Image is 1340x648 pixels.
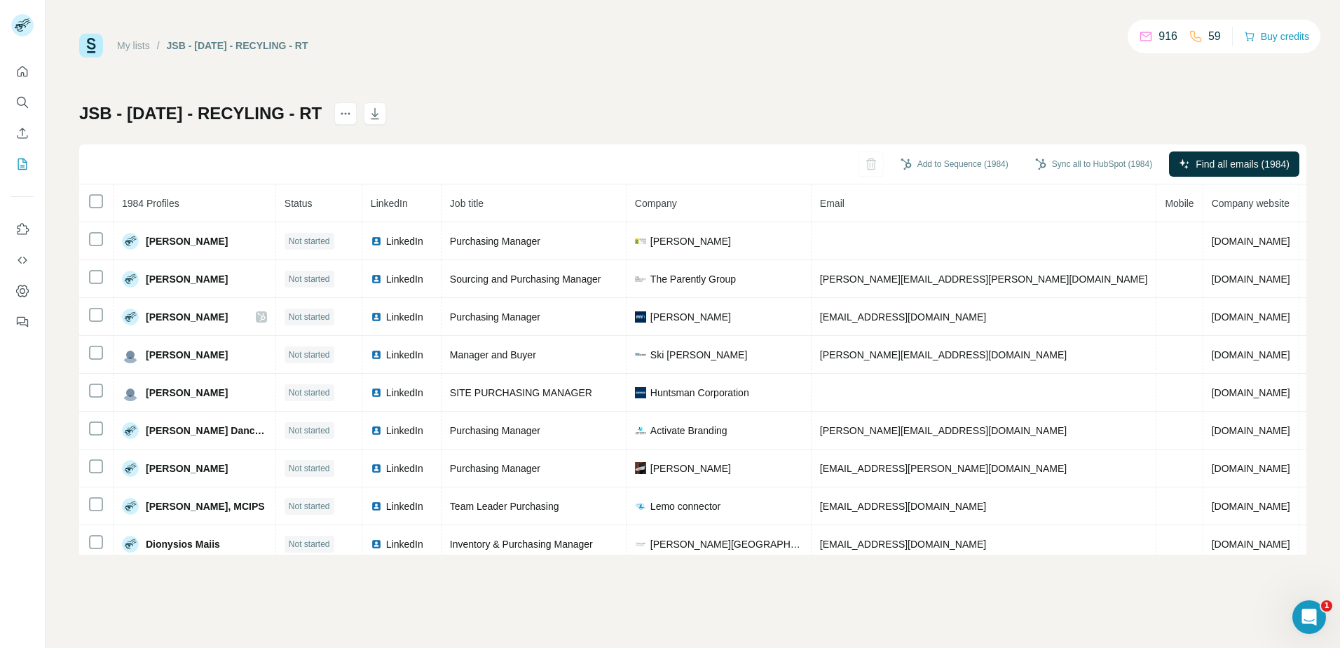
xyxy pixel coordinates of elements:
[650,348,747,362] span: Ski [PERSON_NAME]
[117,40,150,51] a: My lists
[146,537,220,551] span: Dionysios Maiis
[371,387,382,398] img: LinkedIn logo
[386,499,423,513] span: LinkedIn
[11,217,34,242] button: Use Surfe on LinkedIn
[820,349,1067,360] span: [PERSON_NAME][EMAIL_ADDRESS][DOMAIN_NAME]
[1212,387,1290,398] span: [DOMAIN_NAME]
[1212,198,1290,209] span: Company website
[371,274,382,285] img: LinkedIn logo
[371,198,408,209] span: LinkedIn
[650,499,720,513] span: Lemo connector
[635,311,646,323] img: company-logo
[122,233,139,250] img: Avatar
[1165,198,1194,209] span: Mobile
[635,501,646,512] img: company-logo
[122,198,179,209] span: 1984 Profiles
[1212,501,1290,512] span: [DOMAIN_NAME]
[146,272,228,286] span: [PERSON_NAME]
[650,310,731,324] span: [PERSON_NAME]
[79,34,103,58] img: Surfe Logo
[820,198,845,209] span: Email
[635,198,677,209] span: Company
[289,500,330,513] span: Not started
[146,499,265,513] span: [PERSON_NAME], MCIPS
[122,460,139,477] img: Avatar
[450,539,593,550] span: Inventory & Purchasing Manager
[334,102,357,125] button: actions
[820,463,1067,474] span: [EMAIL_ADDRESS][PERSON_NAME][DOMAIN_NAME]
[289,386,330,399] span: Not started
[371,425,382,436] img: LinkedIn logo
[386,424,423,438] span: LinkedIn
[1212,311,1290,323] span: [DOMAIN_NAME]
[289,462,330,475] span: Not started
[11,59,34,84] button: Quick start
[146,234,228,248] span: [PERSON_NAME]
[450,387,592,398] span: SITE PURCHASING MANAGER
[1212,274,1290,285] span: [DOMAIN_NAME]
[11,90,34,115] button: Search
[386,348,423,362] span: LinkedIn
[289,235,330,248] span: Not started
[820,539,986,550] span: [EMAIL_ADDRESS][DOMAIN_NAME]
[289,424,330,437] span: Not started
[386,272,423,286] span: LinkedIn
[11,151,34,177] button: My lists
[386,234,423,248] span: LinkedIn
[635,387,646,398] img: company-logo
[289,538,330,551] span: Not started
[820,274,1148,285] span: [PERSON_NAME][EMAIL_ADDRESS][PERSON_NAME][DOMAIN_NAME]
[635,462,646,474] img: company-logo
[371,349,382,360] img: LinkedIn logo
[146,386,228,400] span: [PERSON_NAME]
[1025,154,1162,175] button: Sync all to HubSpot (1984)
[285,198,313,209] span: Status
[122,498,139,515] img: Avatar
[1292,600,1326,634] iframe: Intercom live chat
[450,236,540,247] span: Purchasing Manager
[1158,28,1177,45] p: 916
[386,537,423,551] span: LinkedIn
[11,248,34,273] button: Use Surfe API
[650,386,749,400] span: Huntsman Corporation
[1208,28,1221,45] p: 59
[1212,539,1290,550] span: [DOMAIN_NAME]
[157,39,160,53] li: /
[635,353,646,356] img: company-logo
[386,386,423,400] span: LinkedIn
[450,198,484,209] span: Job title
[1169,151,1299,177] button: Find all emails (1984)
[386,461,423,475] span: LinkedIn
[371,311,382,323] img: LinkedIn logo
[650,272,736,286] span: The Parently Group
[450,425,540,436] span: Purchasing Manager
[635,236,646,247] img: company-logo
[11,121,34,146] button: Enrich CSV
[450,274,601,285] span: Sourcing and Purchasing Manager
[1321,600,1332,612] span: 1
[122,422,139,439] img: Avatar
[122,346,139,363] img: Avatar
[635,539,646,550] img: company-logo
[635,425,646,436] img: company-logo
[371,501,382,512] img: LinkedIn logo
[289,349,330,361] span: Not started
[820,501,986,512] span: [EMAIL_ADDRESS][DOMAIN_NAME]
[146,348,228,362] span: [PERSON_NAME]
[122,271,139,288] img: Avatar
[1212,425,1290,436] span: [DOMAIN_NAME]
[1196,157,1290,171] span: Find all emails (1984)
[650,424,727,438] span: Activate Branding
[1244,27,1309,46] button: Buy credits
[820,425,1067,436] span: [PERSON_NAME][EMAIL_ADDRESS][DOMAIN_NAME]
[650,234,731,248] span: [PERSON_NAME]
[450,311,540,323] span: Purchasing Manager
[289,273,330,285] span: Not started
[450,463,540,474] span: Purchasing Manager
[371,463,382,474] img: LinkedIn logo
[122,384,139,401] img: Avatar
[386,310,423,324] span: LinkedIn
[371,236,382,247] img: LinkedIn logo
[820,311,986,323] span: [EMAIL_ADDRESS][DOMAIN_NAME]
[450,501,559,512] span: Team Leader Purchasing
